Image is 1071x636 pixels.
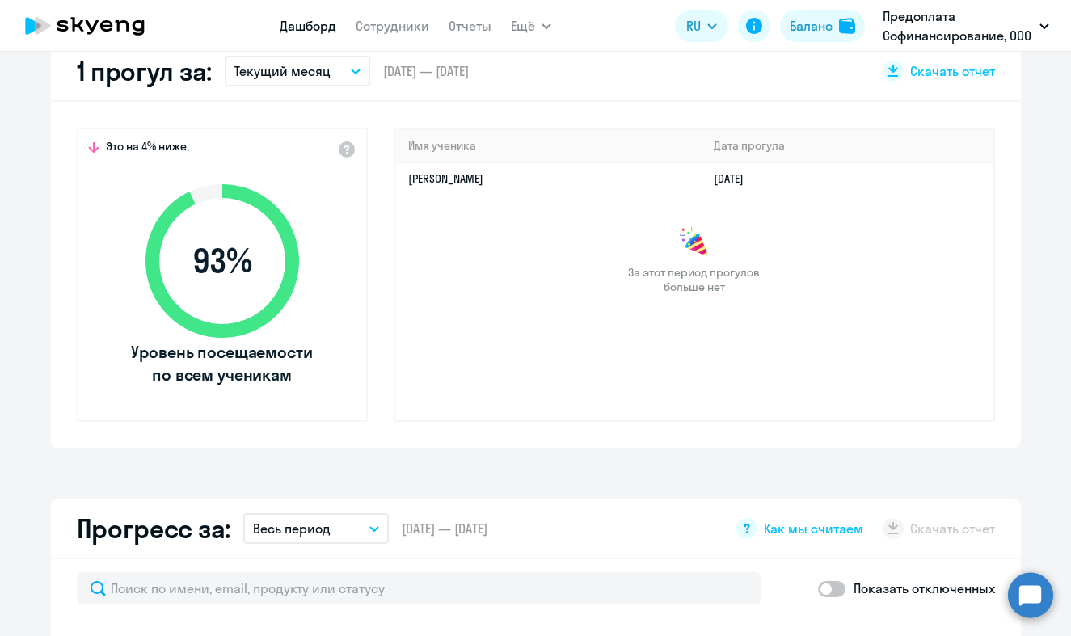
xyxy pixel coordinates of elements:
span: 93 % [129,242,315,280]
button: Предоплата Софинансирование, ООО "ХАЯТ КИМЬЯ" [875,6,1057,45]
h2: 1 прогул за: [77,55,212,87]
div: Баланс [790,16,833,36]
p: Весь период [253,519,331,538]
button: Текущий месяц [225,56,370,86]
a: [PERSON_NAME] [408,171,483,186]
span: За этот период прогулов больше нет [626,265,762,294]
a: Сотрудники [356,18,429,34]
span: Ещё [511,16,535,36]
p: Предоплата Софинансирование, ООО "ХАЯТ КИМЬЯ" [883,6,1033,45]
span: [DATE] — [DATE] [402,520,487,537]
button: Весь период [243,513,389,544]
p: Текущий месяц [234,61,331,81]
th: Дата прогула [701,129,993,162]
img: congrats [678,226,710,259]
span: RU [686,16,701,36]
button: Ещё [511,10,551,42]
a: Отчеты [449,18,491,34]
span: [DATE] — [DATE] [383,62,469,80]
img: balance [839,18,855,34]
span: Скачать отчет [910,62,995,80]
p: Показать отключенных [854,579,995,598]
span: Это на 4% ниже, [106,139,189,158]
th: Имя ученика [395,129,702,162]
span: Уровень посещаемости по всем ученикам [129,341,315,386]
a: [DATE] [714,171,757,186]
h2: Прогресс за: [77,512,230,545]
button: Балансbalance [780,10,865,42]
span: Как мы считаем [764,520,863,537]
a: Дашборд [280,18,336,34]
button: RU [675,10,728,42]
input: Поиск по имени, email, продукту или статусу [77,572,761,604]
